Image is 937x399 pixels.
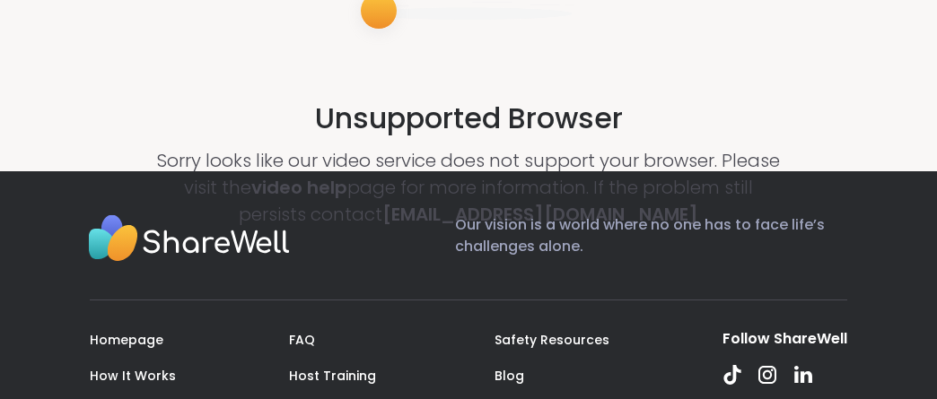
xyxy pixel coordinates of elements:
[289,331,315,349] a: FAQ
[88,214,290,266] img: Sharewell
[90,331,163,349] a: Homepage
[382,202,698,227] a: [EMAIL_ADDRESS][DOMAIN_NAME]
[90,367,176,385] a: How It Works
[315,97,623,140] h2: Unsupported Browser
[495,331,609,349] a: Safety Resources
[289,367,376,385] a: Host Training
[156,147,781,228] p: Sorry looks like our video service does not support your browser. Please visit the page for more ...
[455,214,847,271] p: Our vision is a world where no one has to face life’s challenges alone.
[251,175,347,200] a: video help
[722,329,847,349] div: Follow ShareWell
[495,367,524,385] a: Blog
